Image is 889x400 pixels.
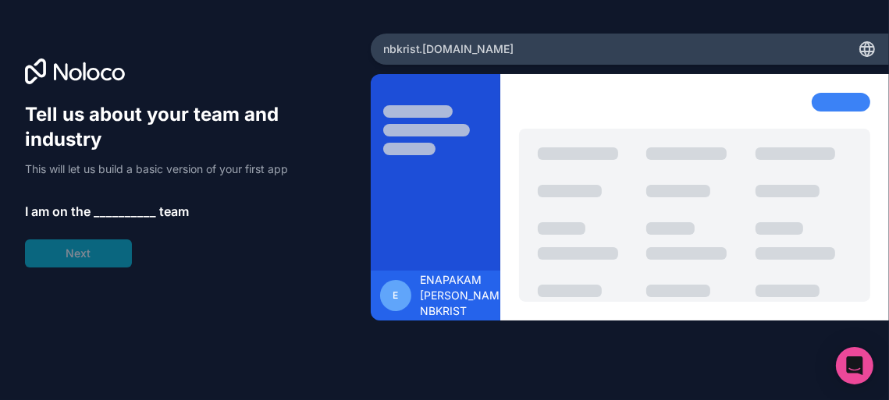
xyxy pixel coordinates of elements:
[383,41,514,57] span: nbkrist .[DOMAIN_NAME]
[393,289,398,302] span: E
[25,161,346,177] p: This will let us build a basic version of your first app
[94,202,156,221] span: __________
[159,202,189,221] span: team
[836,347,873,384] div: Open Intercom Messenger
[421,272,510,319] span: ENAPAKAM [PERSON_NAME] NBKRIST
[25,202,91,221] span: I am on the
[25,102,346,152] h1: Tell us about your team and industry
